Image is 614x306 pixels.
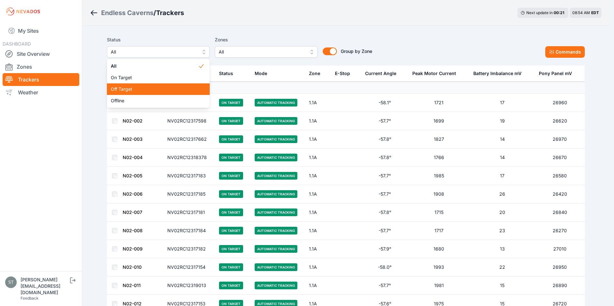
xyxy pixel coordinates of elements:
[107,46,210,58] button: All
[111,86,198,92] span: Off Target
[111,74,198,81] span: On Target
[111,63,198,69] span: All
[111,98,198,104] span: Offline
[111,48,197,56] span: All
[107,59,210,108] div: All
